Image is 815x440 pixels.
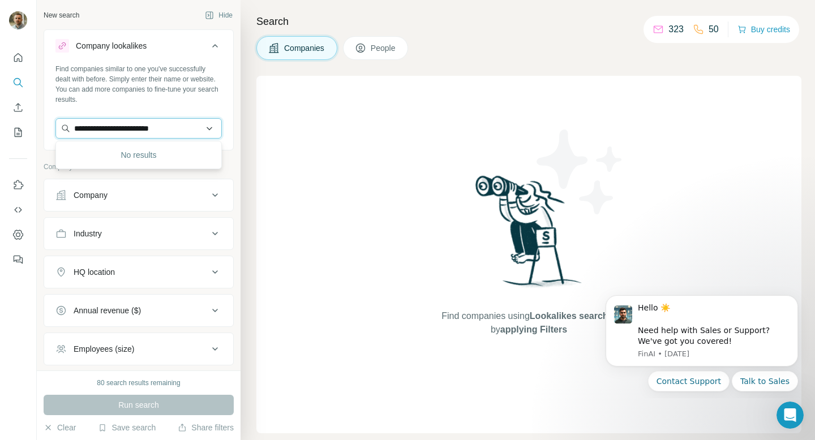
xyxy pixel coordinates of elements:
[9,249,27,270] button: Feedback
[44,220,233,247] button: Industry
[737,21,790,37] button: Buy credits
[470,172,588,299] img: Surfe Illustration - Woman searching with binoculars
[9,97,27,118] button: Enrich CSV
[44,335,233,363] button: Employees (size)
[98,422,156,433] button: Save search
[44,258,233,286] button: HQ location
[178,422,234,433] button: Share filters
[74,305,141,316] div: Annual revenue ($)
[9,225,27,245] button: Dashboard
[44,297,233,324] button: Annual revenue ($)
[530,311,608,321] span: Lookalikes search
[529,121,631,223] img: Surfe Illustration - Stars
[256,14,801,29] h4: Search
[97,378,180,388] div: 80 search results remaining
[76,40,147,51] div: Company lookalikes
[74,266,115,278] div: HQ location
[74,189,108,201] div: Company
[44,162,234,172] p: Company information
[44,32,233,64] button: Company lookalikes
[668,23,684,36] p: 323
[74,228,102,239] div: Industry
[438,309,619,337] span: Find companies using or by
[284,42,325,54] span: Companies
[55,64,222,105] div: Find companies similar to one you've successfully dealt with before. Simply enter their name or w...
[777,402,804,429] iframe: Intercom live chat
[44,10,79,20] div: New search
[9,48,27,68] button: Quick start
[371,42,397,54] span: People
[9,11,27,29] img: Avatar
[500,325,567,334] span: applying Filters
[9,72,27,93] button: Search
[709,23,719,36] p: 50
[9,200,27,220] button: Use Surfe API
[197,7,241,24] button: Hide
[589,285,815,398] iframe: Intercom notifications message
[9,122,27,143] button: My lists
[74,343,134,355] div: Employees (size)
[58,144,219,166] div: No results
[9,175,27,195] button: Use Surfe on LinkedIn
[44,422,76,433] button: Clear
[44,182,233,209] button: Company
